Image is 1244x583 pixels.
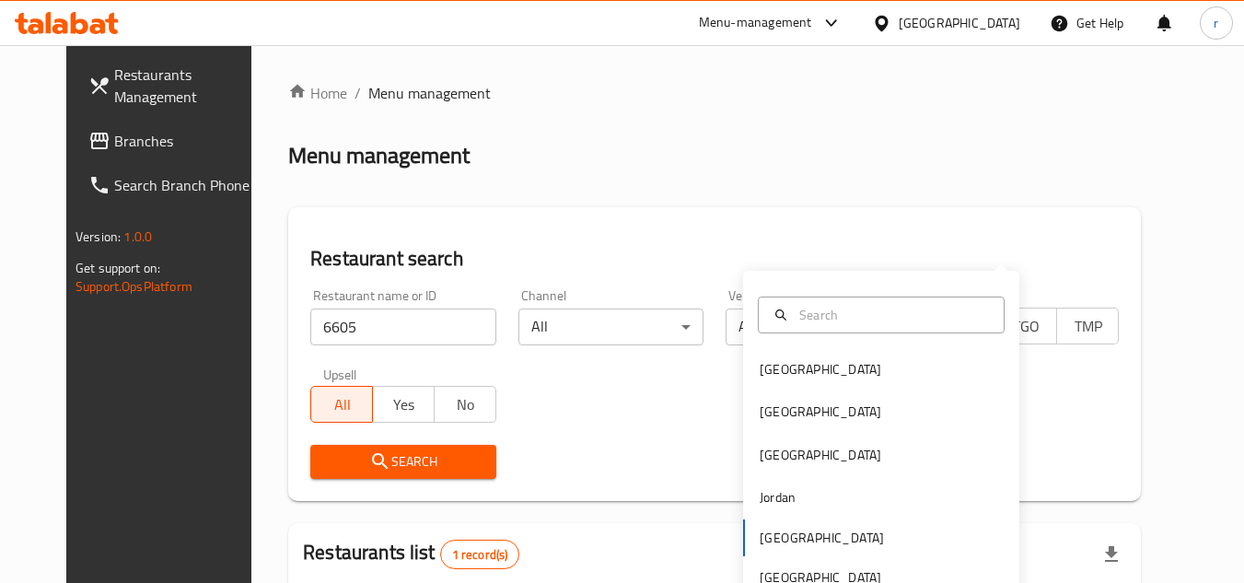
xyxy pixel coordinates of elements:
div: All [518,309,703,345]
span: Version: [76,225,121,249]
button: Yes [372,386,435,423]
a: Branches [74,119,274,163]
input: Search for restaurant name or ID.. [310,309,495,345]
span: No [442,391,489,418]
div: [GEOGRAPHIC_DATA] [760,359,881,379]
span: Restaurants Management [114,64,260,108]
input: Search [792,305,993,325]
div: [GEOGRAPHIC_DATA] [760,445,881,465]
label: Upsell [323,367,357,380]
span: TMP [1064,313,1111,340]
div: Menu-management [699,12,812,34]
button: TGO [994,308,1057,344]
span: Search [325,450,481,473]
button: TMP [1056,308,1119,344]
div: All [726,309,911,345]
h2: Restaurant search [310,245,1119,273]
a: Search Branch Phone [74,163,274,207]
span: All [319,391,366,418]
nav: breadcrumb [288,82,1141,104]
button: All [310,386,373,423]
div: [GEOGRAPHIC_DATA] [899,13,1020,33]
li: / [355,82,361,104]
div: Export file [1089,532,1134,577]
span: Yes [380,391,427,418]
span: 1.0.0 [123,225,152,249]
div: Total records count [440,540,520,569]
div: [GEOGRAPHIC_DATA] [760,402,881,422]
h2: Menu management [288,141,470,170]
span: TGO [1003,313,1050,340]
h2: Restaurants list [303,539,519,569]
span: Search Branch Phone [114,174,260,196]
span: Branches [114,130,260,152]
button: No [434,386,496,423]
a: Home [288,82,347,104]
span: r [1214,13,1218,33]
a: Support.OpsPlatform [76,274,192,298]
span: Menu management [368,82,491,104]
span: 1 record(s) [441,546,519,564]
button: Search [310,445,495,479]
span: Get support on: [76,256,160,280]
a: Restaurants Management [74,52,274,119]
div: Jordan [760,487,796,507]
